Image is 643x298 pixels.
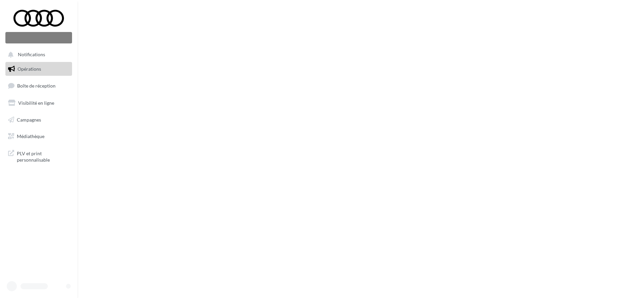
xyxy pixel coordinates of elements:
a: Opérations [4,62,73,76]
span: Boîte de réception [17,83,56,89]
span: Médiathèque [17,133,44,139]
span: Notifications [18,52,45,58]
div: Nouvelle campagne [5,32,72,43]
a: Boîte de réception [4,78,73,93]
a: PLV et print personnalisable [4,146,73,166]
a: Médiathèque [4,129,73,143]
span: Visibilité en ligne [18,100,54,106]
a: Visibilité en ligne [4,96,73,110]
span: Opérations [18,66,41,72]
span: PLV et print personnalisable [17,149,69,163]
span: Campagnes [17,117,41,122]
a: Campagnes [4,113,73,127]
